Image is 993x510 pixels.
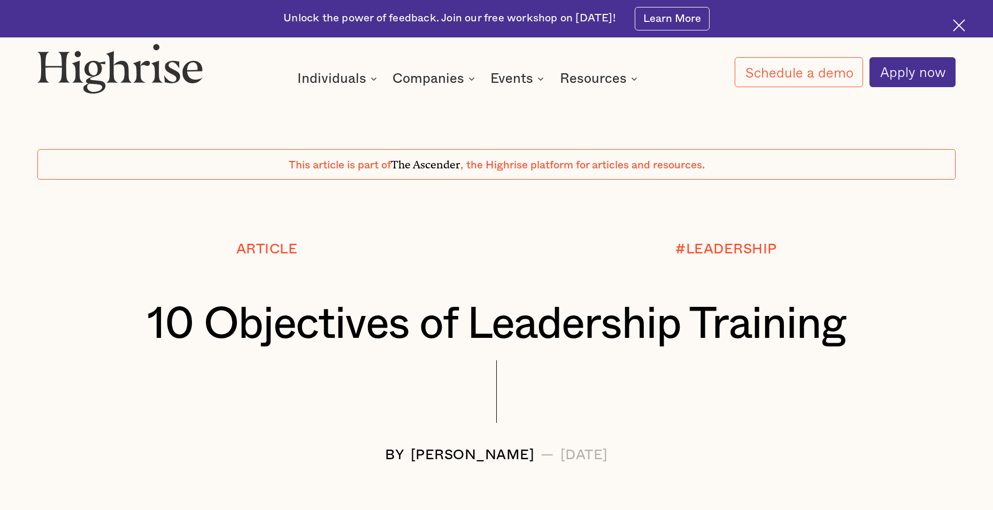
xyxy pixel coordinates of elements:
[392,72,478,85] div: Companies
[541,447,555,463] div: —
[283,11,616,26] div: Unlock the power of feedback. Join our free workshop on [DATE]!
[675,242,777,257] div: #LEADERSHIP
[953,19,965,32] img: Cross icon
[635,7,710,30] a: Learn More
[385,447,404,463] div: BY
[560,447,608,463] div: [DATE]
[460,160,705,171] span: , the Highrise platform for articles and resources.
[560,72,627,85] div: Resources
[37,43,203,94] img: Highrise logo
[869,57,956,87] a: Apply now
[560,72,641,85] div: Resources
[289,160,391,171] span: This article is part of
[75,300,918,349] h1: 10 Objectives of Leadership Training
[392,72,464,85] div: Companies
[236,242,298,257] div: Article
[735,57,864,87] a: Schedule a demo
[297,72,366,85] div: Individuals
[391,156,460,168] span: The Ascender
[490,72,533,85] div: Events
[411,447,535,463] div: [PERSON_NAME]
[297,72,380,85] div: Individuals
[490,72,547,85] div: Events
